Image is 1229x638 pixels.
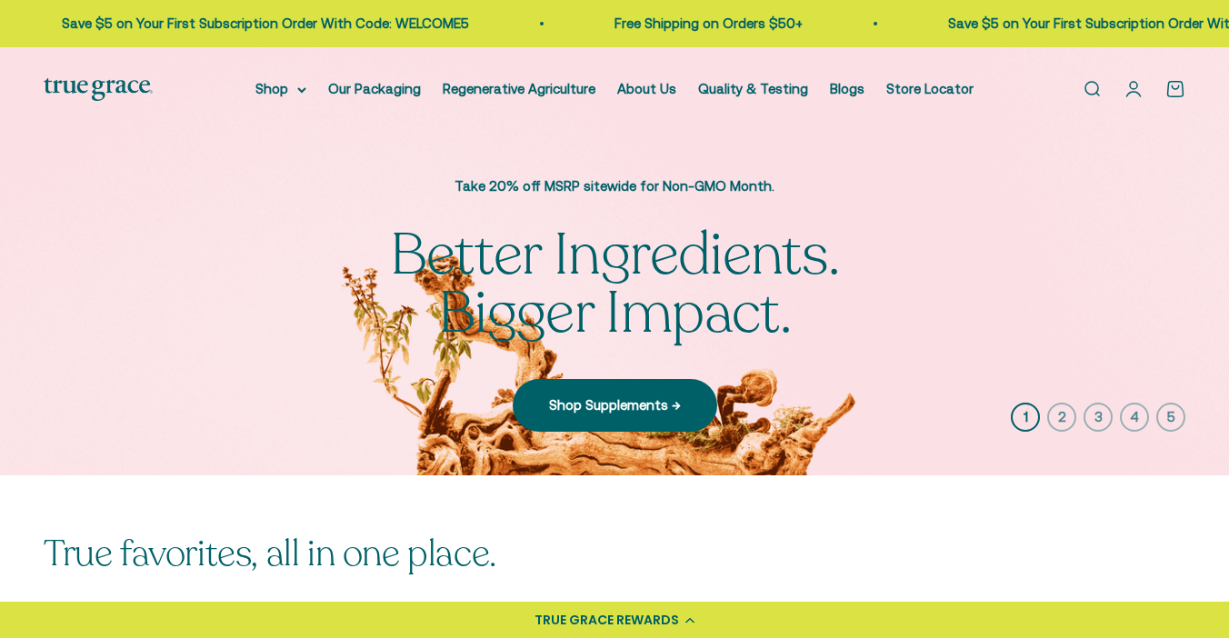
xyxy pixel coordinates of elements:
p: Take 20% off MSRP sitewide for Non-GMO Month. [315,175,914,197]
a: Blogs [830,81,864,96]
a: Quality & Testing [698,81,808,96]
button: 1 [1011,403,1040,432]
div: TRUE GRACE REWARDS [535,611,679,630]
button: 4 [1120,403,1149,432]
summary: Shop [255,78,306,100]
a: Regenerative Agriculture [443,81,595,96]
button: 5 [1156,403,1185,432]
a: Free Shipping on Orders $50+ [611,15,799,31]
a: Shop Supplements → [513,379,717,432]
button: 3 [1084,403,1113,432]
split-lines: Better Ingredients. Bigger Impact. [390,215,840,353]
a: Our Packaging [328,81,421,96]
split-lines: True favorites, all in one place. [44,529,496,578]
button: 2 [1047,403,1076,432]
a: Store Locator [886,81,974,96]
p: Save $5 on Your First Subscription Order With Code: WELCOME5 [58,13,465,35]
a: About Us [617,81,676,96]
